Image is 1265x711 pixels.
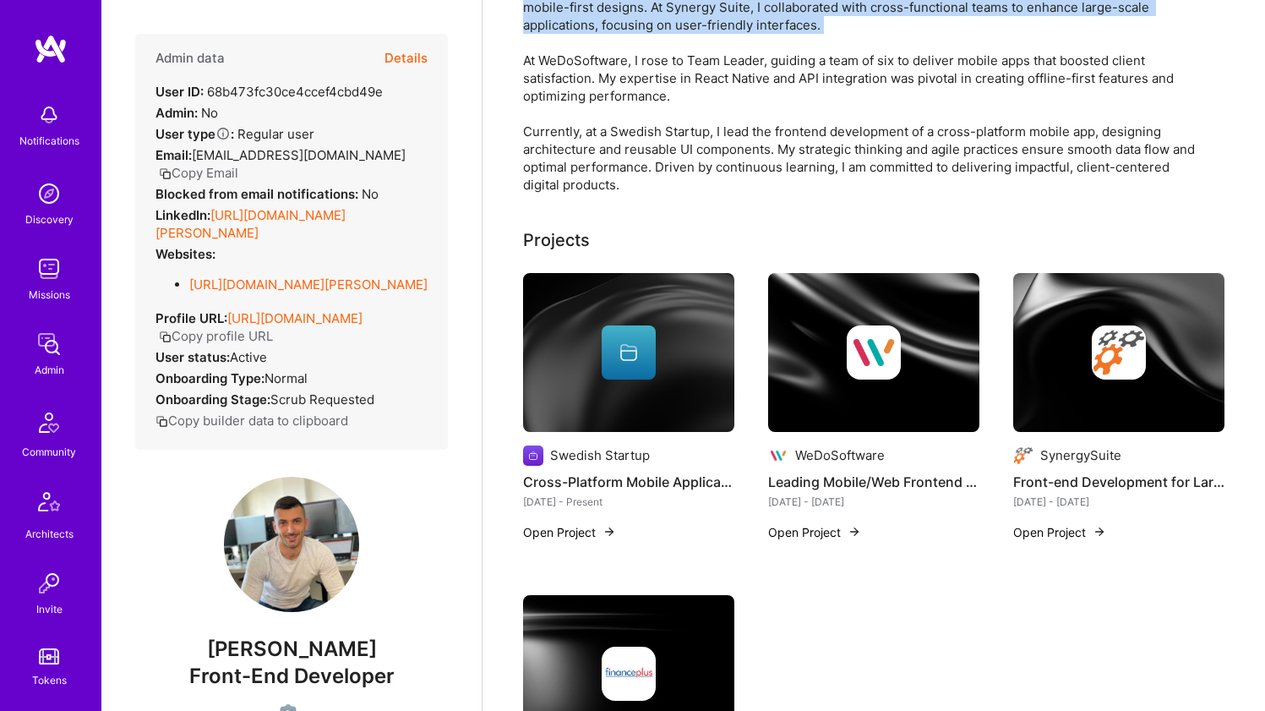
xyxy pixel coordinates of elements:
[848,525,861,539] img: arrow-right
[155,310,227,326] strong: Profile URL:
[523,227,590,253] div: Projects
[32,98,66,132] img: bell
[155,391,270,407] strong: Onboarding Stage:
[159,164,238,182] button: Copy Email
[155,412,348,429] button: Copy builder data to clipboard
[155,185,379,203] div: No
[155,104,218,122] div: No
[29,286,70,304] div: Missions
[768,273,979,432] img: cover
[384,34,428,83] button: Details
[523,471,734,493] h4: Cross-Platform Mobile Application Development
[155,207,346,241] a: [URL][DOMAIN_NAME][PERSON_NAME]
[155,83,383,101] div: 68b473fc30ce4ccef4cbd49e
[35,361,64,379] div: Admin
[25,211,74,228] div: Discovery
[32,566,66,600] img: Invite
[155,105,198,121] strong: Admin:
[768,523,861,541] button: Open Project
[155,186,362,202] strong: Blocked from email notifications:
[159,327,273,345] button: Copy profile URL
[155,370,264,386] strong: Onboarding Type:
[1092,325,1146,380] img: Company logo
[29,484,69,525] img: Architects
[603,525,616,539] img: arrow-right
[135,637,448,662] span: [PERSON_NAME]
[1013,273,1224,432] img: cover
[29,402,69,443] img: Community
[189,276,428,293] a: [URL][DOMAIN_NAME][PERSON_NAME]
[34,34,68,64] img: logo
[795,446,885,464] div: WeDoSoftware
[768,493,979,511] div: [DATE] - [DATE]
[1013,523,1106,541] button: Open Project
[32,177,66,211] img: discovery
[768,471,979,493] h4: Leading Mobile/Web Frontend Projects
[1013,493,1224,511] div: [DATE] - [DATE]
[155,126,234,142] strong: User type :
[602,647,656,701] img: Company logo
[39,648,59,665] img: tokens
[36,600,63,618] div: Invite
[159,331,172,343] i: icon Copy
[155,147,192,163] strong: Email:
[155,125,314,143] div: Regular user
[847,325,901,380] img: Company logo
[159,167,172,180] i: icon Copy
[32,252,66,286] img: teamwork
[550,446,650,464] div: Swedish Startup
[22,443,76,461] div: Community
[270,391,374,407] span: Scrub Requested
[1013,446,1033,466] img: Company logo
[523,273,734,432] img: cover
[1013,471,1224,493] h4: Front-end Development for Large-Scale Applications
[215,126,231,141] i: Help
[155,207,210,223] strong: LinkedIn:
[155,415,168,428] i: icon Copy
[189,664,395,688] span: Front-End Developer
[523,446,543,466] img: Company logo
[523,523,616,541] button: Open Project
[155,84,204,100] strong: User ID:
[227,310,363,326] a: [URL][DOMAIN_NAME]
[1040,446,1121,464] div: SynergySuite
[768,446,788,466] img: Company logo
[523,493,734,511] div: [DATE] - Present
[32,327,66,361] img: admin teamwork
[32,671,67,689] div: Tokens
[264,370,308,386] span: normal
[192,147,406,163] span: [EMAIL_ADDRESS][DOMAIN_NAME]
[19,132,79,150] div: Notifications
[155,246,215,262] strong: Websites:
[230,349,267,365] span: Active
[1093,525,1106,539] img: arrow-right
[25,525,74,543] div: Architects
[155,349,230,365] strong: User status:
[155,51,225,66] h4: Admin data
[224,477,359,612] img: User Avatar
